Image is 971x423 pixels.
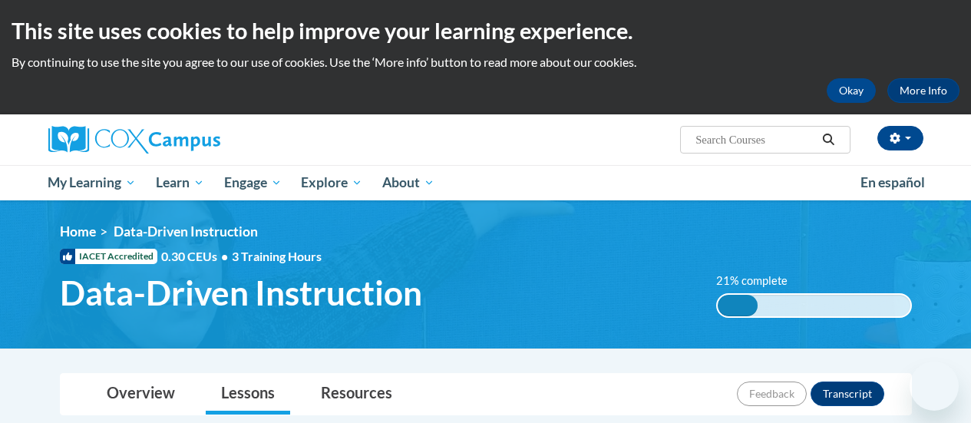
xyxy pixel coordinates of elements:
span: 0.30 CEUs [161,248,232,265]
div: Main menu [37,165,935,200]
span: Data-Driven Instruction [60,273,422,313]
button: Okay [827,78,876,103]
div: 21% complete [718,295,758,316]
button: Search [817,131,840,149]
a: Resources [306,374,408,415]
a: Lessons [206,374,290,415]
span: IACET Accredited [60,249,157,264]
span: Learn [156,173,204,192]
span: Data-Driven Instruction [114,223,258,240]
a: Explore [291,165,372,200]
a: Engage [214,165,292,200]
a: En español [850,167,935,199]
button: Feedback [737,382,807,406]
p: By continuing to use the site you agree to our use of cookies. Use the ‘More info’ button to read... [12,54,959,71]
span: 3 Training Hours [232,249,322,263]
span: My Learning [48,173,136,192]
img: Cox Campus [48,126,220,154]
a: More Info [887,78,959,103]
a: Overview [91,374,190,415]
span: About [382,173,434,192]
h2: This site uses cookies to help improve your learning experience. [12,15,959,46]
span: En español [860,174,925,190]
a: Cox Campus [48,126,325,154]
span: Explore [301,173,362,192]
input: Search Courses [694,131,817,149]
iframe: Button to launch messaging window, conversation in progress [910,362,959,411]
button: Transcript [811,382,884,406]
a: About [372,165,444,200]
a: My Learning [38,165,147,200]
span: Engage [224,173,282,192]
label: 21% complete [716,273,804,289]
a: Learn [146,165,214,200]
button: Account Settings [877,126,923,150]
a: Home [60,223,96,240]
span: • [221,249,228,263]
